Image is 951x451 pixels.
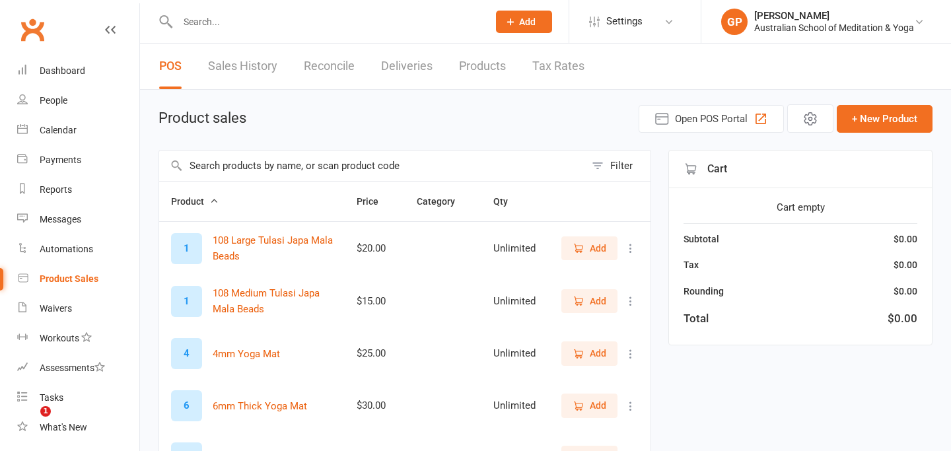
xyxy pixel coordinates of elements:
a: People [17,86,139,116]
span: Product [171,196,219,207]
h1: Product sales [158,110,246,126]
span: Category [417,196,470,207]
div: Product Sales [40,273,98,284]
button: Add [561,394,617,417]
span: 1 [40,406,51,417]
span: Add [590,294,606,308]
div: Payments [40,155,81,165]
span: Settings [606,7,643,36]
div: $25.00 [357,348,393,359]
button: Add [561,289,617,313]
div: Workouts [40,333,79,343]
button: 6mm Thick Yoga Mat [213,398,307,414]
div: Set product image [171,286,202,317]
iframe: Intercom live chat [13,406,45,438]
button: Qty [493,193,522,209]
a: Sales History [208,44,277,89]
input: Search products by name, or scan product code [159,151,585,181]
span: Open POS Portal [675,111,748,127]
input: Search... [174,13,479,31]
a: POS [159,44,182,89]
div: GP [721,9,748,35]
button: Open POS Portal [639,105,784,133]
a: Payments [17,145,139,175]
div: Cart empty [684,199,917,215]
div: [PERSON_NAME] [754,10,914,22]
a: Deliveries [381,44,433,89]
div: $20.00 [357,243,393,254]
div: $0.00 [894,258,917,272]
div: $15.00 [357,296,393,307]
div: Rounding [684,284,724,298]
a: Automations [17,234,139,264]
button: Filter [585,151,651,181]
a: Tasks [17,383,139,413]
div: Tasks [40,392,63,403]
div: Tax [684,258,699,272]
div: Waivers [40,303,72,314]
button: Category [417,193,470,209]
button: Product [171,193,219,209]
button: + New Product [837,105,933,133]
div: Automations [40,244,93,254]
a: Calendar [17,116,139,145]
a: Waivers [17,294,139,324]
div: $0.00 [894,284,917,298]
span: Add [590,241,606,256]
div: $0.00 [894,232,917,246]
div: Dashboard [40,65,85,76]
div: Messages [40,214,81,225]
a: What's New [17,413,139,442]
div: Set product image [171,233,202,264]
div: Filter [610,158,633,174]
a: Tax Rates [532,44,584,89]
a: Assessments [17,353,139,383]
div: Assessments [40,363,105,373]
button: 4mm Yoga Mat [213,346,280,362]
button: Add [561,236,617,260]
div: $30.00 [357,400,393,411]
div: Unlimited [493,400,536,411]
span: Add [519,17,536,27]
a: Messages [17,205,139,234]
div: Set product image [171,338,202,369]
button: 108 Medium Tulasi Japa Mala Beads [213,285,333,317]
div: Set product image [171,390,202,421]
a: Product Sales [17,264,139,294]
div: What's New [40,422,87,433]
div: Unlimited [493,296,536,307]
button: Add [561,341,617,365]
div: Subtotal [684,232,719,246]
a: Reports [17,175,139,205]
div: Total [684,310,709,328]
button: 108 Large Tulasi Japa Mala Beads [213,232,333,264]
div: Calendar [40,125,77,135]
a: Reconcile [304,44,355,89]
a: Workouts [17,324,139,353]
div: People [40,95,67,106]
div: $0.00 [888,310,917,328]
button: Add [496,11,552,33]
button: Price [357,193,393,209]
span: Qty [493,196,522,207]
div: Australian School of Meditation & Yoga [754,22,914,34]
div: Unlimited [493,348,536,359]
span: Price [357,196,393,207]
span: Add [590,398,606,413]
a: Dashboard [17,56,139,86]
span: Add [590,346,606,361]
div: Reports [40,184,72,195]
div: Cart [669,151,932,188]
a: Products [459,44,506,89]
div: Unlimited [493,243,536,254]
a: Clubworx [16,13,49,46]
